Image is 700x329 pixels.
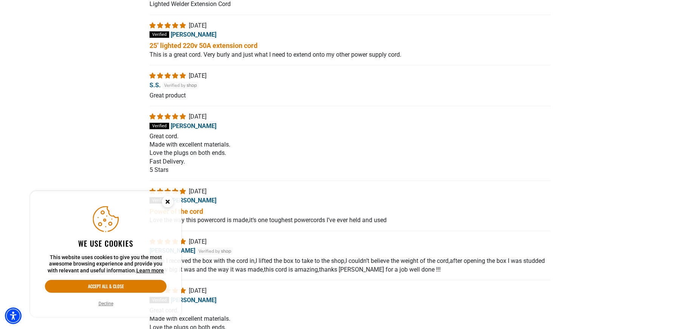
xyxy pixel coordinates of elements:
button: Accept all & close [45,280,167,293]
button: Close this option [154,191,181,215]
span: [PERSON_NAME] [171,296,216,303]
p: Love the way this powercord is made,it’s one toughest powercords I’ve ever held and used [150,216,550,224]
img: Verified by Shop [162,82,199,89]
span: [DATE] [189,72,207,79]
div: Accessibility Menu [5,307,22,324]
span: [DATE] [189,113,207,120]
span: [PERSON_NAME] [171,31,216,38]
span: [PERSON_NAME] [171,197,216,204]
span: [DATE] [189,22,207,29]
p: This website uses cookies to give you the most awesome browsing experience and provide you with r... [45,254,167,274]
span: 5 star review [150,188,187,195]
p: Great cord. Made with excellent materials. Love the plugs on both ends. Fast Delivery. 5 Stars [150,132,550,175]
span: [PERSON_NAME] [171,122,216,129]
a: This website uses cookies to give you the most awesome browsing experience and provide you with r... [136,267,164,273]
p: This is a great cord. Very burly and just what I need to extend onto my other power supply cord. [150,51,550,59]
img: Verified by Shop [197,247,233,255]
b: Power of the cord [150,207,550,216]
span: [DATE] [189,188,207,195]
span: 5 star review [150,22,187,29]
span: S.S. [150,81,161,88]
p: Great product [150,91,550,100]
button: Decline [96,300,116,307]
b: 25’ lighted 220v 50A extension cord [150,41,550,50]
p: When I received the box with the cord in,I lifted the box to take to the shop,I couldn’t believe ... [150,257,550,274]
span: 5 star review [150,72,187,79]
span: 5 star review [150,113,187,120]
h2: We use cookies [45,238,167,248]
aside: Cookie Consent [30,191,181,317]
span: [DATE] [189,238,207,245]
span: [DATE] [189,287,207,294]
